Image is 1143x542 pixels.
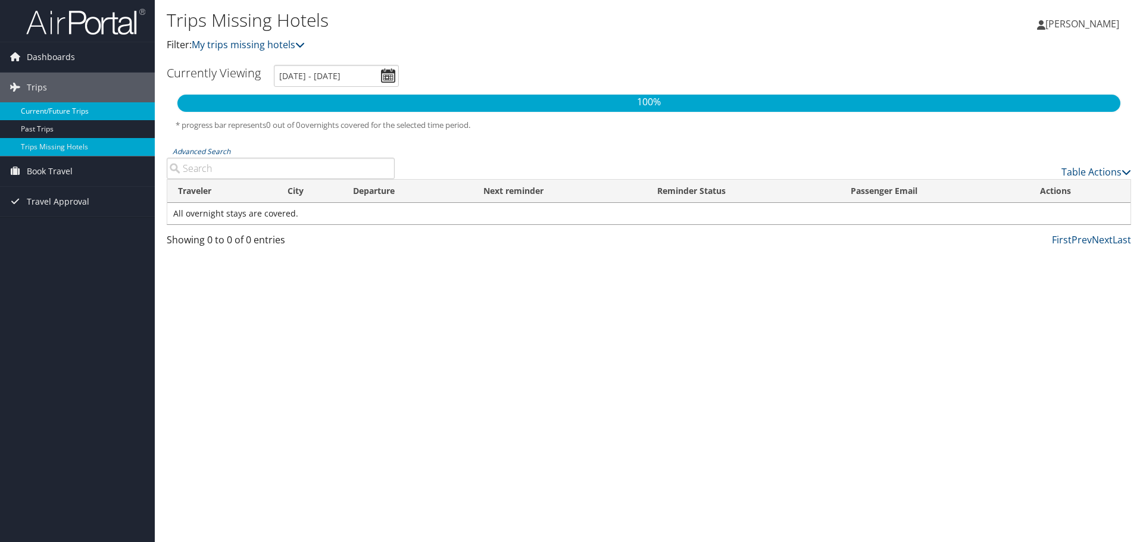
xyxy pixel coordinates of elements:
[167,203,1130,224] td: All overnight stays are covered.
[167,180,277,203] th: Traveler: activate to sort column ascending
[173,146,230,156] a: Advanced Search
[1037,6,1131,42] a: [PERSON_NAME]
[177,95,1120,110] p: 100%
[167,37,810,53] p: Filter:
[27,42,75,72] span: Dashboards
[26,8,145,36] img: airportal-logo.png
[167,8,810,33] h1: Trips Missing Hotels
[167,65,261,81] h3: Currently Viewing
[1113,233,1131,246] a: Last
[167,233,395,253] div: Showing 0 to 0 of 0 entries
[167,158,395,179] input: Advanced Search
[27,187,89,217] span: Travel Approval
[1072,233,1092,246] a: Prev
[27,156,73,186] span: Book Travel
[1029,180,1130,203] th: Actions
[274,65,399,87] input: [DATE] - [DATE]
[1052,233,1072,246] a: First
[1061,165,1131,178] a: Table Actions
[266,120,301,130] span: 0 out of 0
[277,180,342,203] th: City: activate to sort column ascending
[1092,233,1113,246] a: Next
[473,180,647,203] th: Next reminder
[192,38,305,51] a: My trips missing hotels
[176,120,1122,131] h5: * progress bar represents overnights covered for the selected time period.
[27,73,47,102] span: Trips
[1045,17,1119,30] span: [PERSON_NAME]
[647,180,840,203] th: Reminder Status
[342,180,472,203] th: Departure: activate to sort column descending
[840,180,1029,203] th: Passenger Email: activate to sort column ascending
